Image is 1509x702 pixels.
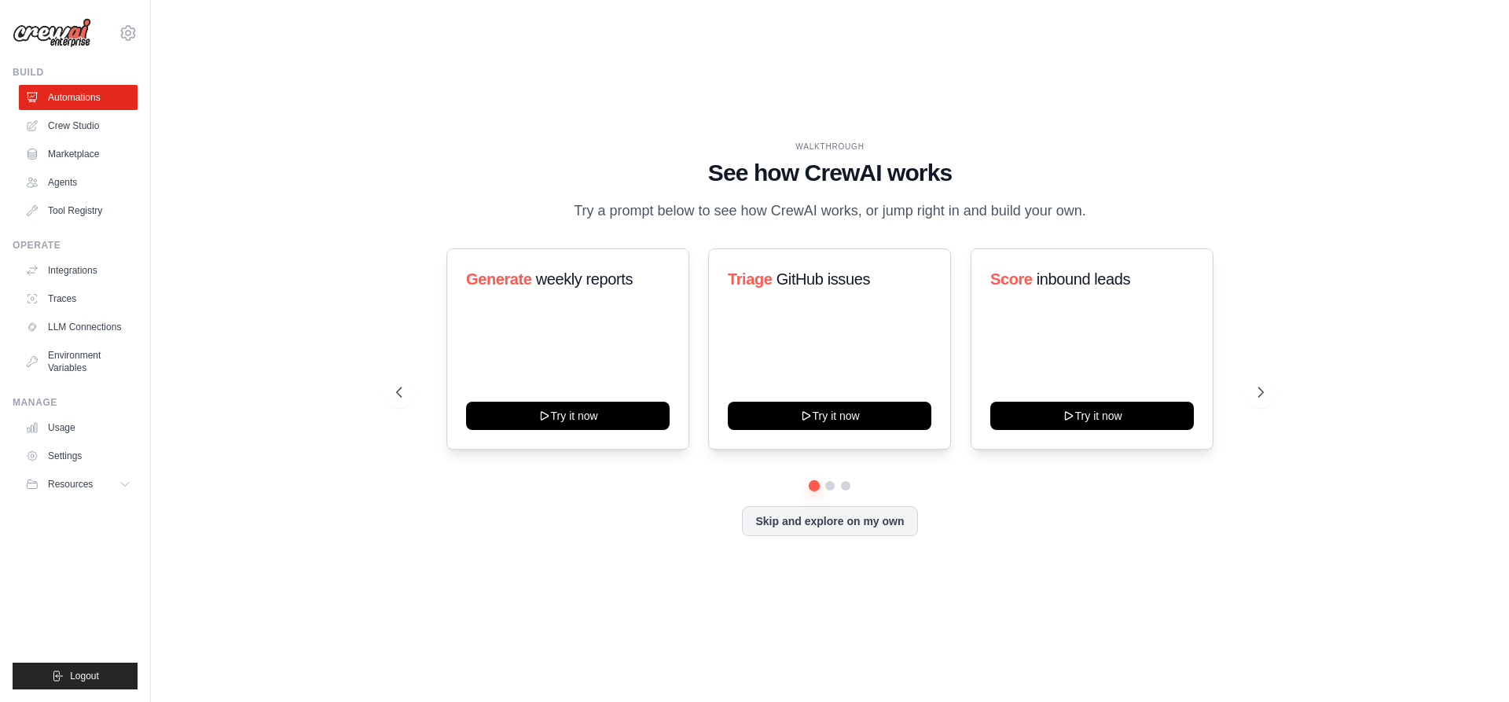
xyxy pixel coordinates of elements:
[990,270,1033,288] span: Score
[13,18,91,48] img: Logo
[396,159,1264,187] h1: See how CrewAI works
[466,270,532,288] span: Generate
[1036,270,1129,288] span: inbound leads
[728,270,773,288] span: Triage
[70,670,99,682] span: Logout
[19,142,138,167] a: Marketplace
[13,239,138,252] div: Operate
[19,415,138,440] a: Usage
[466,402,670,430] button: Try it now
[19,170,138,195] a: Agents
[396,141,1264,153] div: WALKTHROUGH
[48,478,93,491] span: Resources
[728,402,931,430] button: Try it now
[13,396,138,409] div: Manage
[536,270,633,288] span: weekly reports
[19,472,138,497] button: Resources
[19,286,138,311] a: Traces
[19,314,138,340] a: LLM Connections
[566,200,1094,222] p: Try a prompt below to see how CrewAI works, or jump right in and build your own.
[13,663,138,689] button: Logout
[742,506,917,536] button: Skip and explore on my own
[19,258,138,283] a: Integrations
[19,85,138,110] a: Automations
[19,343,138,380] a: Environment Variables
[19,113,138,138] a: Crew Studio
[13,66,138,79] div: Build
[990,402,1194,430] button: Try it now
[777,270,870,288] span: GitHub issues
[19,443,138,469] a: Settings
[19,198,138,223] a: Tool Registry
